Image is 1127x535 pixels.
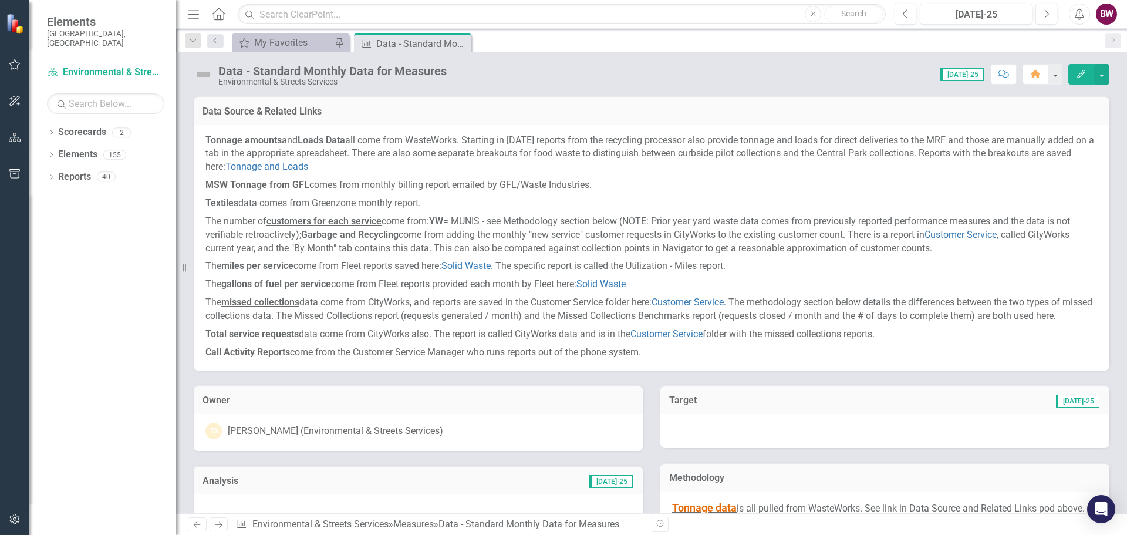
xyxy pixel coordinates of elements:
div: 155 [103,150,126,160]
a: Scorecards [58,126,106,139]
strong: YW [429,216,443,227]
p: comes from monthly billing report emailed by GFL/Waste Industries. [205,176,1098,194]
u: Tonnage amounts [205,134,282,146]
div: 40 [97,172,116,182]
a: Solid Waste [441,260,491,271]
input: Search Below... [47,93,164,114]
div: Open Intercom Messenger [1087,495,1115,523]
p: and all come from WasteWorks. Starting in [DATE] reports from the recycling processor also provid... [205,134,1098,177]
h3: Data Source & Related Links [203,106,1101,117]
u: Total service requests [205,328,299,339]
a: Measures [393,519,434,530]
small: [GEOGRAPHIC_DATA], [GEOGRAPHIC_DATA] [47,29,164,48]
div: TS [205,423,222,439]
span: [DATE]-25 [1056,395,1099,408]
a: Environmental & Streets Services [252,519,389,530]
p: data come from CityWorks also. The report is called CityWorks data and is in the folder with the ... [205,325,1098,344]
u: gallons of fuel per service [221,278,331,290]
div: [PERSON_NAME] (Environmental & Streets Services) [228,425,443,438]
u: Call Activity Reports [205,346,290,358]
p: is all pulled from WasteWorks. See link in Data Source and Related Links pod above. [672,500,1098,518]
a: Environmental & Streets Services [47,66,164,79]
u: Textiles [205,197,238,208]
div: » » [235,518,643,531]
h3: Methodology [669,473,1101,483]
input: Search ClearPoint... [238,4,886,25]
p: The number of come from: = MUNIS - see Methodology section below (NOTE: Prior year yard waste dat... [205,213,1098,258]
h3: Analysis [203,476,394,486]
p: The data come from CityWorks, and reports are saved in the Customer Service folder here: . The me... [205,294,1098,325]
img: Not Defined [194,65,212,84]
a: Elements [58,148,97,161]
p: data comes from Greenzone monthly report. [205,194,1098,213]
h3: Owner [203,395,634,406]
div: Data - Standard Monthly Data for Measures [218,65,447,78]
p: The come from Fleet reports provided each month by Fleet here: [205,275,1098,294]
button: [DATE]-25 [920,4,1032,25]
span: Elements [47,15,164,29]
a: Customer Service [652,297,724,308]
div: Data - Standard Monthly Data for Measures [438,519,619,530]
p: come from the Customer Service Manager who runs reports out of the phone system. [205,344,1098,359]
a: My Favorites [235,35,332,50]
u: customers for each service [266,216,382,227]
u: Loads Data [298,134,345,146]
div: 2 [112,127,131,137]
div: Environmental & Streets Services [218,78,447,86]
div: Data - Standard Monthly Data for Measures [376,36,468,51]
div: My Favorites [254,35,332,50]
span: [DATE]-25 [940,68,984,81]
a: Reports [58,170,91,184]
img: ClearPoint Strategy [6,14,26,34]
div: [DATE]-25 [924,8,1028,22]
a: Customer Service [924,229,997,240]
span: Search [841,9,866,18]
h3: Target [669,395,834,406]
a: Tonnage and Loads [225,161,308,172]
strong: Garbage and Recycling [301,229,399,240]
u: miles per service [221,260,293,271]
span: Tonnage data [672,502,737,514]
button: Search [824,6,883,22]
p: The come from Fleet reports saved here: . The specific report is called the Utilization - Miles r... [205,257,1098,275]
u: missed collections [221,297,299,308]
span: [DATE]-25 [589,475,633,488]
strong: MSW Tonnage from GFL [205,179,309,190]
a: Solid Waste [576,278,626,290]
button: BW [1096,4,1117,25]
a: Customer Service [630,328,703,339]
